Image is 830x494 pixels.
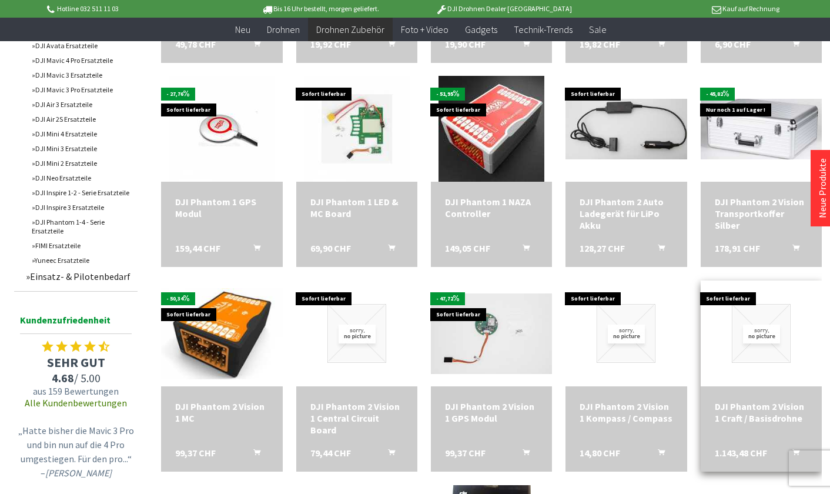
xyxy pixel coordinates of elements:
button: In den Warenkorb [239,242,267,258]
a: DJI Mavic 4 Pro Ersatzteile [26,53,138,68]
img: DJI Phantom 2 Vision 1 Craft / Basisdrohne [732,304,791,363]
img: DJI Phantom 1 GPS Modul [169,76,275,182]
span: / 5.00 [14,370,138,385]
span: 19,92 CHF [310,38,351,50]
p: Bis 16 Uhr bestellt, morgen geliefert. [228,2,411,16]
a: DJI Phantom 2 Vision 1 Central Circuit Board 79,44 CHF In den Warenkorb [310,400,403,436]
a: DJI Air 3 Ersatzteile [26,97,138,112]
img: DJI Phantom 2 Vision 1 MC [161,288,282,379]
img: DJI Phantom 2 Vision 1 GPS Modul [431,293,552,375]
div: DJI Phantom 1 GPS Modul [175,196,268,219]
a: Drohnen [259,18,308,42]
span: SEHR GUT [14,354,138,370]
button: In den Warenkorb [644,242,672,258]
button: In den Warenkorb [508,242,537,258]
a: DJI Phantom 2 Vision 1 GPS Modul 99,37 CHF In den Warenkorb [445,400,538,424]
a: DJI Phantom 1 NAZA Controller 149,05 CHF In den Warenkorb [445,196,538,219]
img: DJI Phantom 2 Vision Transportkoffer Silber [701,99,822,160]
a: Alle Kundenbewertungen [25,397,127,409]
a: DJI Mavic 3 Ersatzteile [26,68,138,82]
img: DJI Phantom 2 Vision 1 Central Circuit Board [327,304,386,363]
img: DJI Phantom 1 LED & MC Board [304,76,410,182]
span: 79,44 CHF [310,447,351,459]
button: In den Warenkorb [778,447,806,462]
a: DJI Phantom 1-4 - Serie Ersatzteile [26,215,138,238]
div: DJI Phantom 2 Vision 1 MC [175,400,268,424]
button: In den Warenkorb [374,242,402,258]
div: DJI Phantom 2 Auto Ladegerät für LiPo Akku [580,196,672,231]
a: Technik-Trends [506,18,581,42]
a: Yuneec Ersatzteile [26,253,138,268]
span: 19,82 CHF [580,38,620,50]
span: Kundenzufriedenheit [20,312,132,334]
div: DJI Phantom 2 Vision 1 Craft / Basisdrohne [715,400,808,424]
span: Technik-Trends [514,24,573,35]
a: Foto + Video [393,18,457,42]
span: 159,44 CHF [175,242,220,254]
a: DJI Phantom 2 Vision 1 MC 99,37 CHF In den Warenkorb [175,400,268,424]
em: [PERSON_NAME] [45,467,112,479]
button: In den Warenkorb [239,38,267,54]
button: In den Warenkorb [374,447,402,462]
button: In den Warenkorb [508,38,537,54]
div: DJI Phantom 1 NAZA Controller [445,196,538,219]
span: 178,91 CHF [715,242,760,254]
span: 6,90 CHF [715,38,751,50]
a: DJI Phantom 2 Vision Transportkoffer Silber 178,91 CHF In den Warenkorb [715,196,808,231]
div: DJI Phantom 2 Vision 1 Central Circuit Board [310,400,403,436]
span: aus 159 Bewertungen [14,385,138,397]
span: 99,37 CHF [175,447,216,459]
a: DJI Inspire 1-2 - Serie Ersatzteile [26,185,138,200]
button: In den Warenkorb [374,38,402,54]
span: 128,27 CHF [580,242,625,254]
a: Drohnen Zubehör [308,18,393,42]
span: Sale [589,24,607,35]
a: DJI Neo Ersatzteile [26,171,138,185]
a: Neue Produkte [816,158,828,218]
p: Kauf auf Rechnung [595,2,779,16]
a: DJI Phantom 2 Vision 1 Kompass / Compass 14,80 CHF In den Warenkorb [580,400,672,424]
div: DJI Phantom 1 LED & MC Board [310,196,403,219]
span: 4.68 [52,370,74,385]
a: DJI Mini 3 Ersatzteile [26,141,138,156]
button: In den Warenkorb [778,38,806,54]
p: „Hatte bisher die Mavic 3 Pro und bin nun auf die 4 Pro umgestiegen. Für den pro...“ – [17,423,135,480]
div: DJI Phantom 2 Vision 1 GPS Modul [445,400,538,424]
a: Neu [227,18,259,42]
a: Gadgets [457,18,506,42]
img: DJI Phantom 2 Vision 1 Kompass / Compass [597,304,655,363]
button: In den Warenkorb [644,447,672,462]
button: In den Warenkorb [508,447,537,462]
a: DJI Phantom 2 Auto Ladegerät für LiPo Akku 128,27 CHF In den Warenkorb [580,196,672,231]
div: DJI Phantom 2 Vision Transportkoffer Silber [715,196,808,231]
span: 69,90 CHF [310,242,351,254]
img: DJI Phantom 1 NAZA Controller [439,76,544,182]
span: Drohnen [267,24,300,35]
a: FIMI Ersatzteile [26,238,138,253]
span: Drohnen Zubehör [316,24,384,35]
div: DJI Phantom 2 Vision 1 Kompass / Compass [580,400,672,424]
span: Neu [235,24,250,35]
button: In den Warenkorb [778,242,806,258]
p: DJI Drohnen Dealer [GEOGRAPHIC_DATA] [412,2,595,16]
a: Sale [581,18,615,42]
span: 14,80 CHF [580,447,620,459]
img: DJI Phantom 2 Auto Ladegerät für LiPo Akku [565,99,687,160]
span: 19,90 CHF [445,38,486,50]
a: Einsatz- & Pilotenbedarf [20,268,138,285]
button: In den Warenkorb [644,38,672,54]
a: DJI Phantom 1 GPS Modul 159,44 CHF In den Warenkorb [175,196,268,219]
a: DJI Inspire 3 Ersatzteile [26,200,138,215]
span: 1.143,48 CHF [715,447,767,459]
a: DJI Mini 4 Ersatzteile [26,126,138,141]
span: 149,05 CHF [445,242,490,254]
a: DJI Avata Ersatzteile [26,38,138,53]
span: Gadgets [465,24,497,35]
span: Foto + Video [401,24,449,35]
a: DJI Air 2S Ersatzteile [26,112,138,126]
span: 99,37 CHF [445,447,486,459]
a: DJI Phantom 2 Vision 1 Craft / Basisdrohne 1.143,48 CHF In den Warenkorb [715,400,808,424]
a: DJI Mini 2 Ersatzteile [26,156,138,171]
a: DJI Mavic 3 Pro Ersatzteile [26,82,138,97]
a: DJI Phantom 1 LED & MC Board 69,90 CHF In den Warenkorb [310,196,403,219]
